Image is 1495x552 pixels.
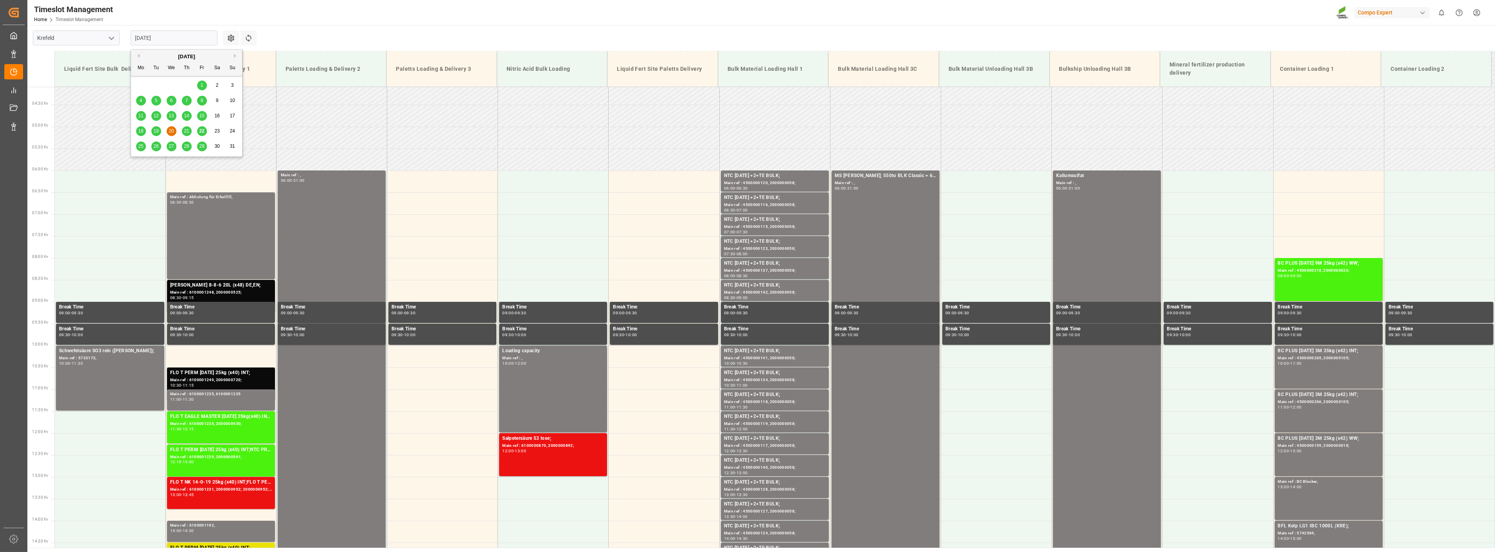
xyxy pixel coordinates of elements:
div: - [514,362,515,365]
div: Choose Saturday, August 23rd, 2025 [212,126,222,136]
div: Main ref : Abholung für Erkolfill, [170,194,272,201]
span: 15 [199,113,204,118]
div: 10:00 [515,333,526,337]
span: 3 [231,82,234,88]
div: - [624,311,625,315]
div: Break Time [613,325,715,333]
span: 22 [199,128,204,134]
div: 06:00 [281,179,292,182]
span: 30 [214,143,219,149]
span: 11 [138,113,143,118]
div: 06:30 [737,186,748,190]
div: Choose Monday, August 18th, 2025 [136,126,146,136]
div: 07:00 [737,208,748,212]
span: 12 [153,113,158,118]
div: Choose Wednesday, August 20th, 2025 [167,126,176,136]
span: 6 [170,98,173,103]
div: MS [PERSON_NAME]; 550to BLK Classic + 600 BLK Suprem [835,172,936,180]
button: open menu [105,32,117,44]
span: 25 [138,143,143,149]
div: 10:00 [1278,362,1289,365]
div: - [1178,333,1179,337]
div: 09:30 [626,311,637,315]
span: 28 [184,143,189,149]
div: Break Time [724,325,826,333]
div: Break Time [502,303,604,311]
div: NTC [DATE] +2+TE BULK; [724,369,826,377]
div: 09:30 [1056,333,1067,337]
button: Compo Expert [1355,5,1433,20]
div: BC PLUS [DATE] 9M 25kg (x42) WW; [1278,260,1380,267]
div: 09:30 [958,311,969,315]
span: 04:30 Hr [32,101,48,106]
div: Choose Saturday, August 2nd, 2025 [212,81,222,90]
div: Bulk Material Unloading Hall 3B [945,62,1043,76]
span: 09:00 Hr [32,298,48,303]
div: Main ref : 4500000265, 2000000105; [1278,355,1380,362]
div: - [1400,333,1401,337]
div: Break Time [1389,303,1490,311]
div: 09:00 [1389,311,1400,315]
div: - [735,362,736,365]
div: 09:00 [170,311,181,315]
div: 09:30 [404,311,415,315]
div: - [292,311,293,315]
div: - [735,208,736,212]
div: - [735,384,736,387]
div: 09:30 [724,333,735,337]
div: 10:30 [737,362,748,365]
div: - [735,230,736,234]
div: 09:00 [835,311,846,315]
div: Main ref : , [1056,180,1158,186]
span: 05:30 Hr [32,145,48,149]
div: - [292,179,293,182]
div: 08:30 [183,201,194,204]
span: 26 [153,143,158,149]
div: Schwefelsäure SO3 rein ([PERSON_NAME]); [59,347,161,355]
div: Main ref : 4500000134, 2000000058; [724,377,826,384]
div: 10:00 [724,362,735,365]
div: Choose Tuesday, August 12th, 2025 [151,111,161,121]
div: 09:30 [737,311,748,315]
div: NTC [DATE] +2+TE BULK; [724,347,826,355]
div: - [514,311,515,315]
div: 07:00 [724,230,735,234]
div: Choose Monday, August 4th, 2025 [136,96,146,106]
div: Break Time [1278,303,1380,311]
div: - [735,296,736,299]
div: 08:00 [1278,274,1289,278]
div: Bulk Material Loading Hall 3C [835,62,933,76]
div: Main ref : 6100001248, 2000000525; [170,289,272,296]
div: - [181,384,182,387]
button: show 0 new notifications [1433,4,1450,22]
div: 21:00 [1069,186,1080,190]
div: 09:30 [72,311,83,315]
div: [DATE] [131,53,242,61]
div: - [846,311,847,315]
div: Main ref : 4500000142, 2000000058; [724,289,826,296]
div: 06:00 [835,186,846,190]
div: 09:30 [847,311,859,315]
div: 11:30 [72,362,83,365]
div: 10:00 [502,362,514,365]
span: 23 [214,128,219,134]
div: - [70,333,72,337]
div: NTC [DATE] +2+TE BULK; [724,194,826,202]
div: 09:30 [170,333,181,337]
div: 09:15 [183,296,194,299]
div: Main ref : 4500000120, 2000000058; [724,180,826,186]
span: 21 [184,128,189,134]
span: 06:30 Hr [32,189,48,193]
div: Nitric Acid Bulk Loading [503,62,601,76]
div: 07:30 [737,230,748,234]
div: 09:30 [293,311,305,315]
div: 09:30 [1278,333,1289,337]
div: Choose Monday, August 25th, 2025 [136,142,146,151]
div: - [1067,333,1069,337]
div: 09:00 [1056,311,1067,315]
div: - [1289,274,1290,278]
div: Break Time [281,303,383,311]
span: 9 [216,98,219,103]
div: Main ref : 6100001249, 2000000720; [170,377,272,384]
div: - [1289,333,1290,337]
